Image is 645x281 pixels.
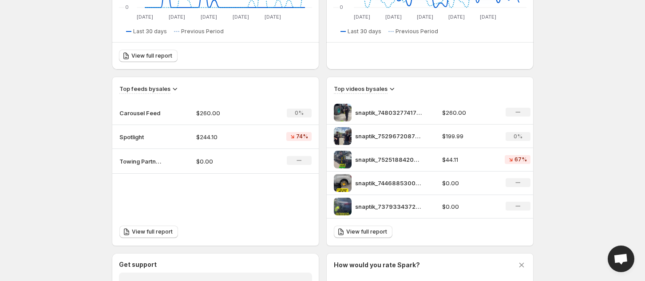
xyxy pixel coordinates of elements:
text: [DATE] [353,14,370,20]
img: snaptik_7529672087800155423 [334,127,352,145]
a: View full report [334,226,392,238]
span: Last 30 days [133,28,167,35]
span: 0% [295,109,304,117]
p: $0.00 [442,179,495,187]
text: [DATE] [233,14,249,20]
text: [DATE] [265,14,281,20]
span: View full report [131,52,172,59]
p: snaptik_7529672087800155423 [355,132,422,140]
p: Towing Partners [119,157,164,166]
span: 74% [296,133,308,140]
p: $199.99 [442,132,495,140]
p: $0.00 [442,202,495,211]
p: snaptik_7379334372014427435 [355,202,422,211]
span: View full report [346,228,387,235]
p: snaptik_7480327741728951595 [355,108,422,117]
span: Previous Period [181,28,224,35]
span: Last 30 days [348,28,381,35]
text: 0 [340,4,343,10]
p: $0.00 [196,157,259,166]
text: [DATE] [201,14,217,20]
p: $260.00 [196,109,259,117]
p: $260.00 [442,108,495,117]
p: snaptik_7446885300049038638 [355,179,422,187]
text: [DATE] [168,14,185,20]
img: snaptik_7446885300049038638 [334,174,352,192]
p: Spotlight [119,133,164,141]
h3: Get support [119,260,157,269]
text: [DATE] [416,14,433,20]
span: View full report [132,228,173,235]
text: [DATE] [136,14,153,20]
div: Open chat [608,246,634,272]
h3: Top feeds by sales [119,84,170,93]
a: View full report [119,226,178,238]
img: snaptik_7480327741728951595 [334,104,352,121]
h3: How would you rate Spark? [334,261,420,269]
text: [DATE] [448,14,464,20]
a: View full report [119,50,178,62]
p: Carousel Feed [119,109,164,117]
text: [DATE] [385,14,401,20]
p: $44.11 [442,155,495,164]
span: 67% [514,156,527,163]
img: snaptik_7379334372014427435 [334,198,352,215]
p: snaptik_7525188420927327518 1 [355,155,422,164]
text: 0 [125,4,129,10]
img: snaptik_7525188420927327518 1 [334,151,352,168]
span: Previous Period [396,28,438,35]
span: 0% [514,133,522,140]
h3: Top videos by sales [334,84,388,93]
text: [DATE] [479,14,496,20]
p: $244.10 [196,133,259,141]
